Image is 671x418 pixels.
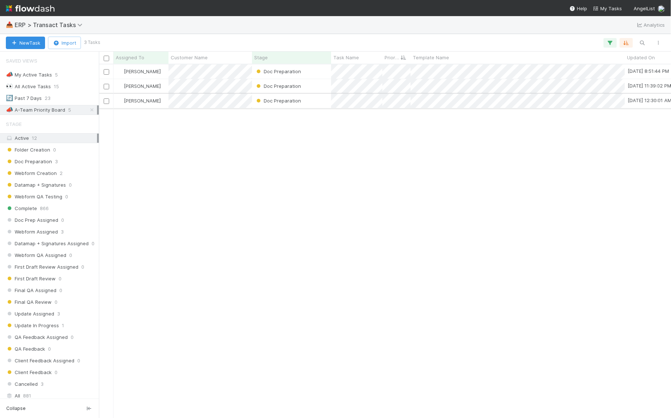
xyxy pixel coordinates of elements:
[6,82,51,91] div: All Active Tasks
[84,39,100,46] small: 3 Tasks
[6,368,52,377] span: Client Feedback
[6,105,65,115] div: A-Team Priority Board
[77,356,80,365] span: 0
[593,5,622,11] span: My Tasks
[124,83,161,89] span: [PERSON_NAME]
[55,368,58,377] span: 0
[6,157,52,166] span: Doc Preparation
[6,216,58,225] span: Doc Prep Assigned
[255,68,301,75] div: Doc Preparation
[55,70,58,79] span: 5
[255,82,301,90] div: Doc Preparation
[6,391,97,400] div: All
[6,117,22,131] span: Stage
[6,274,56,283] span: First Draft Review
[55,298,58,307] span: 0
[171,54,208,61] span: Customer Name
[57,309,60,318] span: 3
[6,309,54,318] span: Update Assigned
[255,68,301,74] span: Doc Preparation
[116,97,161,104] div: [PERSON_NAME]
[68,105,71,115] span: 5
[104,98,109,104] input: Toggle Row Selected
[71,333,74,342] span: 0
[6,333,68,342] span: QA Feedback Assigned
[254,54,268,61] span: Stage
[116,68,161,75] div: [PERSON_NAME]
[104,56,109,61] input: Toggle All Rows Selected
[6,262,78,272] span: First Draft Review Assigned
[92,239,94,248] span: 0
[61,216,64,225] span: 0
[104,84,109,89] input: Toggle Row Selected
[628,67,669,75] div: [DATE] 8:51:44 PM
[627,54,655,61] span: Updated On
[6,251,66,260] span: Webform QA Assigned
[6,95,13,101] span: 🔄
[48,37,81,49] button: Import
[6,107,13,113] span: 📣
[6,53,37,68] span: Saved Views
[69,251,72,260] span: 0
[6,380,38,389] span: Cancelled
[658,5,665,12] img: avatar_f5fedbe2-3a45-46b0-b9bb-d3935edf1c24.png
[117,83,123,89] img: avatar_f5fedbe2-3a45-46b0-b9bb-d3935edf1c24.png
[6,83,13,89] span: 👀
[6,239,89,248] span: Datamap + Signatures Assigned
[6,71,13,78] span: 📣
[59,274,62,283] span: 0
[385,54,400,61] span: Priority
[6,169,57,178] span: Webform Creation
[81,262,84,272] span: 0
[23,391,31,400] span: 881
[6,321,59,330] span: Update In Progress
[124,98,161,104] span: [PERSON_NAME]
[333,54,359,61] span: Task Name
[6,405,26,412] span: Collapse
[6,192,62,201] span: Webform QA Testing
[6,22,13,28] span: 📥
[255,98,301,104] span: Doc Preparation
[6,94,42,103] div: Past 7 Days
[53,145,56,154] span: 0
[124,68,161,74] span: [PERSON_NAME]
[62,321,64,330] span: 1
[6,180,66,190] span: Datamap + Signatures
[60,169,63,178] span: 2
[6,286,56,295] span: Final QA Assigned
[6,70,52,79] div: My Active Tasks
[6,344,45,354] span: QA Feedback
[6,134,97,143] div: Active
[48,344,51,354] span: 0
[255,83,301,89] span: Doc Preparation
[104,69,109,75] input: Toggle Row Selected
[117,68,123,74] img: avatar_f5fedbe2-3a45-46b0-b9bb-d3935edf1c24.png
[116,82,161,90] div: [PERSON_NAME]
[413,54,449,61] span: Template Name
[59,286,62,295] span: 0
[593,5,622,12] a: My Tasks
[40,204,49,213] span: 866
[69,180,72,190] span: 0
[570,5,587,12] div: Help
[117,98,123,104] img: avatar_f5fedbe2-3a45-46b0-b9bb-d3935edf1c24.png
[32,135,37,141] span: 12
[6,2,55,15] img: logo-inverted-e16ddd16eac7371096b0.svg
[65,192,68,201] span: 0
[6,356,74,365] span: Client Feedback Assigned
[634,5,655,11] span: AngelList
[15,21,86,29] span: ERP > Transact Tasks
[6,227,58,236] span: Webform Assigned
[636,20,665,29] a: Analytics
[45,94,51,103] span: 23
[255,97,301,104] div: Doc Preparation
[6,298,52,307] span: Final QA Review
[6,145,50,154] span: Folder Creation
[6,204,37,213] span: Complete
[41,380,44,389] span: 3
[116,54,144,61] span: Assigned To
[54,82,59,91] span: 15
[55,157,58,166] span: 3
[61,227,64,236] span: 3
[6,37,45,49] button: NewTask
